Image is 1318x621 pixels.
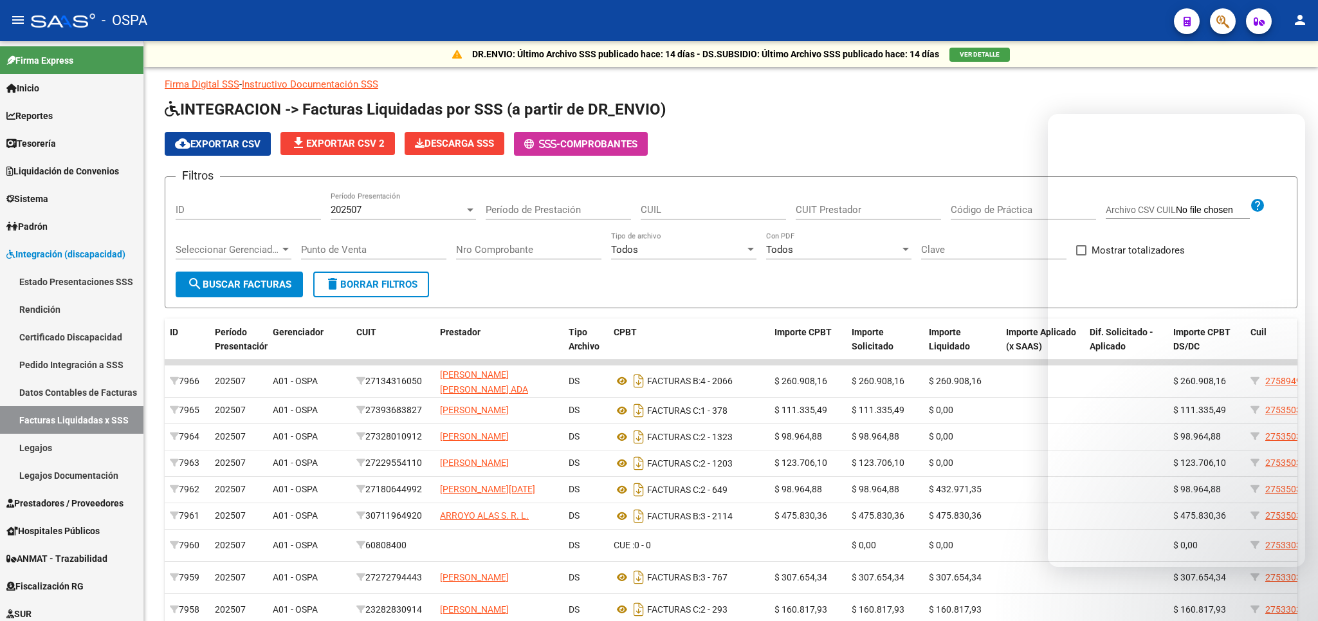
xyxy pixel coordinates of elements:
span: Importe Liquidado [929,327,970,352]
div: 7961 [170,508,205,523]
span: A01 - OSPA [273,431,318,441]
span: ID [170,327,178,337]
div: 7959 [170,570,205,585]
mat-icon: cloud_download [175,136,190,151]
span: $ 0,00 [929,405,953,415]
div: 27134316050 [356,374,430,389]
i: Descargar documento [630,479,647,500]
span: $ 98.964,88 [852,431,899,441]
span: $ 160.817,93 [774,604,827,615]
span: Todos [611,244,638,255]
a: Firma Digital SSS [165,79,239,90]
mat-icon: delete [325,276,340,292]
span: Prestador [440,327,481,337]
span: FACTURAS C: [647,604,700,615]
span: FACTURAS C: [647,458,700,468]
span: SUR [6,607,32,621]
span: DS [569,572,580,582]
span: A01 - OSPA [273,510,318,521]
span: $ 98.964,88 [852,484,899,494]
span: 202507 [331,204,362,216]
span: FACTURAS C: [647,485,700,495]
span: $ 123.706,10 [774,458,827,468]
datatable-header-cell: Gerenciador [268,319,351,375]
span: $ 160.817,93 [852,604,904,615]
span: [PERSON_NAME] [440,458,509,468]
span: DS [569,458,580,468]
span: FACTURAS C: [647,432,700,442]
div: 0 - 0 [614,538,764,553]
button: VER DETALLE [949,48,1010,62]
span: Liquidación de Convenios [6,164,119,178]
div: 27229554110 [356,456,430,470]
span: Importe CPBT [774,327,832,337]
span: FACTURAS C: [647,405,700,416]
span: 202507 [215,405,246,415]
span: Firma Express [6,53,73,68]
span: Exportar CSV 2 [291,138,385,149]
div: 60808400 [356,538,430,553]
span: Prestadores / Proveedores [6,496,124,510]
div: 7964 [170,429,205,444]
span: DS [569,484,580,494]
span: Integración (discapacidad) [6,247,125,261]
span: $ 111.335,49 [852,405,904,415]
span: Reportes [6,109,53,123]
i: Descargar documento [630,400,647,421]
div: 2 - 649 [614,479,764,500]
datatable-header-cell: ID [165,319,210,375]
span: $ 260.908,16 [774,376,827,386]
datatable-header-cell: Importe Aplicado (x SAAS) [1001,319,1085,375]
span: DS [569,510,580,521]
span: DS [569,604,580,615]
datatable-header-cell: CPBT [609,319,769,375]
span: 202507 [215,484,246,494]
span: $ 307.654,34 [852,572,904,582]
span: DS [569,431,580,441]
div: 30711964920 [356,508,430,523]
span: [PERSON_NAME] [440,604,509,615]
span: [PERSON_NAME] [440,431,509,441]
span: $ 475.830,36 [929,510,982,521]
span: 202507 [215,540,246,550]
datatable-header-cell: Período Presentación [210,319,268,375]
button: Descarga SSS [405,132,504,155]
button: Borrar Filtros [313,272,429,297]
button: -Comprobantes [514,132,648,156]
span: $ 123.706,10 [852,458,904,468]
span: 202507 [215,572,246,582]
span: A01 - OSPA [273,376,318,386]
div: 7963 [170,456,205,470]
span: Descarga SSS [415,138,494,149]
button: Exportar CSV 2 [280,132,395,155]
span: A01 - OSPA [273,540,318,550]
iframe: Intercom live chat [1048,114,1305,567]
span: 202507 [215,604,246,615]
span: INTEGRACION -> Facturas Liquidadas por SSS (a partir de DR_ENVIO) [165,100,666,118]
span: DS [569,405,580,415]
span: DS [569,540,580,550]
span: $ 160.817,93 [929,604,982,615]
span: CPBT [614,327,637,337]
h3: Filtros [176,167,220,185]
span: $ 260.908,16 [929,376,982,386]
span: $ 111.335,49 [774,405,827,415]
span: $ 475.830,36 [774,510,827,521]
span: CUE : [614,540,634,550]
span: FACTURAS B: [647,376,700,386]
span: $ 98.964,88 [774,431,822,441]
span: Borrar Filtros [325,279,417,290]
app-download-masive: Descarga masiva de comprobantes (adjuntos) [405,132,504,156]
span: Importe Solicitado [852,327,893,352]
div: 7962 [170,482,205,497]
span: A01 - OSPA [273,604,318,615]
span: $ 160.817,93 [1173,604,1226,615]
datatable-header-cell: Prestador [435,319,563,375]
div: 23282830914 [356,602,430,617]
mat-icon: search [187,276,203,292]
span: $ 0,00 [852,540,876,550]
span: 202507 [215,431,246,441]
span: 202507 [215,458,246,468]
datatable-header-cell: Importe Liquidado [924,319,1001,375]
p: DR.ENVIO: Último Archivo SSS publicado hace: 14 días - DS.SUBSIDIO: Último Archivo SSS publicado ... [472,47,939,61]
